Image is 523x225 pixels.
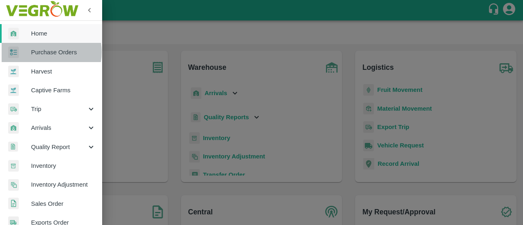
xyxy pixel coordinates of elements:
[8,28,19,40] img: whArrival
[8,103,19,115] img: delivery
[8,47,19,58] img: reciept
[31,123,87,132] span: Arrivals
[31,161,96,170] span: Inventory
[8,65,19,78] img: harvest
[31,180,96,189] span: Inventory Adjustment
[31,48,96,57] span: Purchase Orders
[31,86,96,95] span: Captive Farms
[8,84,19,96] img: harvest
[8,142,18,152] img: qualityReport
[8,122,19,134] img: whArrival
[8,198,19,209] img: sales
[31,105,87,114] span: Trip
[31,143,87,151] span: Quality Report
[31,67,96,76] span: Harvest
[8,179,19,191] img: inventory
[31,199,96,208] span: Sales Order
[8,160,19,172] img: whInventory
[31,29,96,38] span: Home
